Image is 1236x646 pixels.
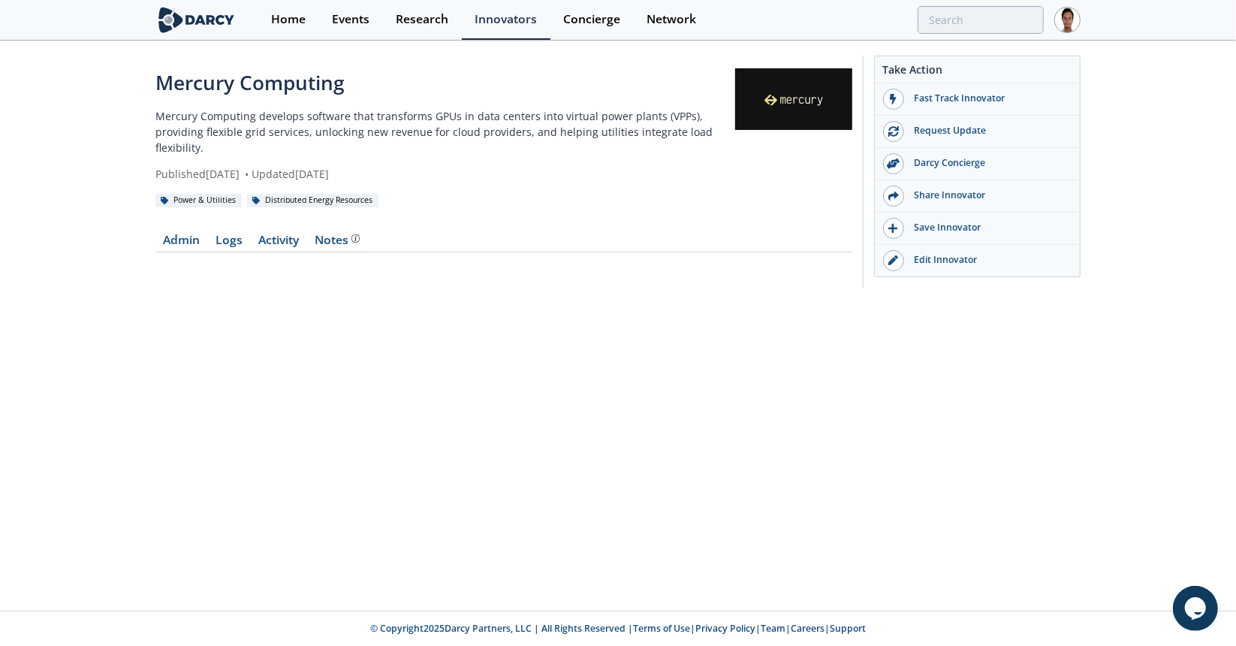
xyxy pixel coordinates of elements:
[271,14,306,26] div: Home
[904,189,1072,202] div: Share Innovator
[830,622,866,635] a: Support
[791,622,825,635] a: Careers
[247,194,378,207] div: Distributed Energy Resources
[647,14,696,26] div: Network
[155,234,208,252] a: Admin
[904,124,1072,137] div: Request Update
[904,221,1072,234] div: Save Innovator
[1054,7,1081,33] img: Profile
[475,14,537,26] div: Innovators
[307,234,367,252] a: Notes
[633,622,690,635] a: Terms of Use
[875,213,1080,245] button: Save Innovator
[761,622,785,635] a: Team
[904,92,1072,105] div: Fast Track Innovator
[251,234,307,252] a: Activity
[396,14,448,26] div: Research
[918,6,1044,34] input: Advanced Search
[155,108,735,155] p: Mercury Computing develops software that transforms GPUs in data centers into virtual power plant...
[243,167,252,181] span: •
[155,166,735,182] div: Published [DATE] Updated [DATE]
[62,622,1174,635] p: © Copyright 2025 Darcy Partners, LLC | All Rights Reserved | | | | |
[904,253,1072,267] div: Edit Innovator
[563,14,620,26] div: Concierge
[904,156,1072,170] div: Darcy Concierge
[155,7,237,33] img: logo-wide.svg
[875,62,1080,83] div: Take Action
[155,194,242,207] div: Power & Utilities
[315,234,360,246] div: Notes
[208,234,251,252] a: Logs
[875,245,1080,276] a: Edit Innovator
[332,14,369,26] div: Events
[1173,586,1221,631] iframe: chat widget
[155,68,735,98] div: Mercury Computing
[695,622,755,635] a: Privacy Policy
[351,234,360,243] img: information.svg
